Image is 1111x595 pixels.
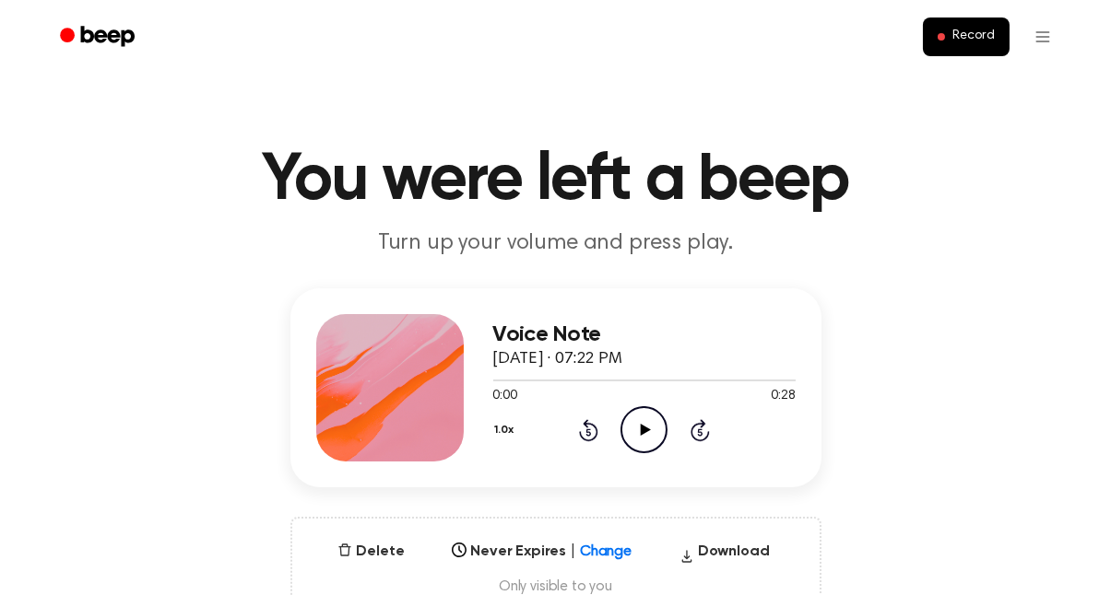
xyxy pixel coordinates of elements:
span: Record [952,29,994,45]
button: Record [923,17,1009,56]
h3: Voice Note [493,322,796,347]
span: 0:00 [493,387,517,406]
span: 0:28 [771,387,795,406]
a: Beep [47,19,151,55]
button: 1.0x [493,414,521,446]
p: Turn up your volume and press play. [202,228,910,259]
button: Open menu [1021,15,1065,59]
button: Download [672,541,777,570]
h1: You were left a beep [84,147,1028,214]
button: Delete [330,541,411,563]
span: [DATE] · 07:22 PM [493,351,622,367]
